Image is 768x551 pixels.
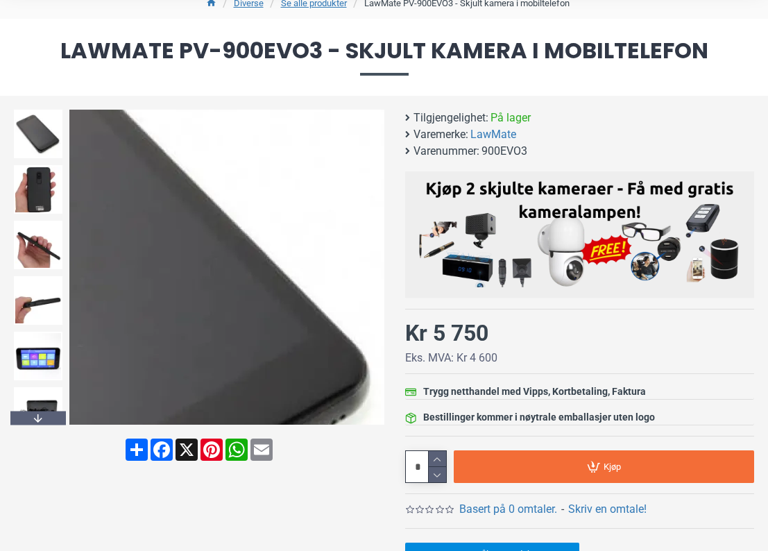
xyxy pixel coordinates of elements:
[14,221,62,269] img: LawMate PV-900EVO3 - Skjult kamera i mobiltelefon - SpyGadgets.no
[405,316,488,350] div: Kr 5 750
[219,412,224,418] span: Go to slide 3
[470,126,516,143] a: LawMate
[174,439,199,461] a: X
[14,387,62,436] img: LawMate PV-900EVO3 - Skjult kamera i mobiltelefon - SpyGadgets.no
[249,439,274,461] a: Email
[413,110,488,126] b: Tilgjengelighet:
[423,384,646,399] div: Trygg netthandel med Vipps, Kortbetaling, Faktura
[490,110,531,126] span: På lager
[604,462,621,471] span: Kjøp
[459,501,557,518] a: Basert på 0 omtaler.
[561,502,564,516] b: -
[416,178,744,287] img: Kjøp 2 skjulte kameraer – Få med gratis kameralampe!
[481,143,527,160] span: 900EVO3
[69,255,94,280] div: Previous slide
[413,143,479,160] b: Varenummer:
[69,110,384,425] img: LawMate PV-900EVO3 - Skjult kamera i mobiltelefon - SpyGadgets.no
[14,332,62,380] img: LawMate PV-900EVO3 - Skjult kamera i mobiltelefon - SpyGadgets.no
[241,412,246,418] span: Go to slide 5
[14,165,62,214] img: LawMate PV-900EVO3 - Skjult kamera i mobiltelefon - SpyGadgets.no
[149,439,174,461] a: Facebook
[360,255,384,280] div: Next slide
[413,126,468,143] b: Varemerke:
[207,412,213,418] span: Go to slide 2
[10,411,66,425] div: Next slide
[14,40,754,75] span: LawMate PV-900EVO3 - Skjult kamera i mobiltelefon
[196,412,202,418] span: Go to slide 1
[230,412,235,418] span: Go to slide 4
[568,501,647,518] a: Skriv en omtale!
[423,410,655,425] div: Bestillinger kommer i nøytrale emballasjer uten logo
[224,439,249,461] a: WhatsApp
[14,110,62,158] img: LawMate PV-900EVO3 - Skjult kamera i mobiltelefon - SpyGadgets.no
[14,276,62,325] img: LawMate PV-900EVO3 - Skjult kamera i mobiltelefon - SpyGadgets.no
[252,412,257,418] span: Go to slide 6
[124,439,149,461] a: Share
[199,439,224,461] a: Pinterest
